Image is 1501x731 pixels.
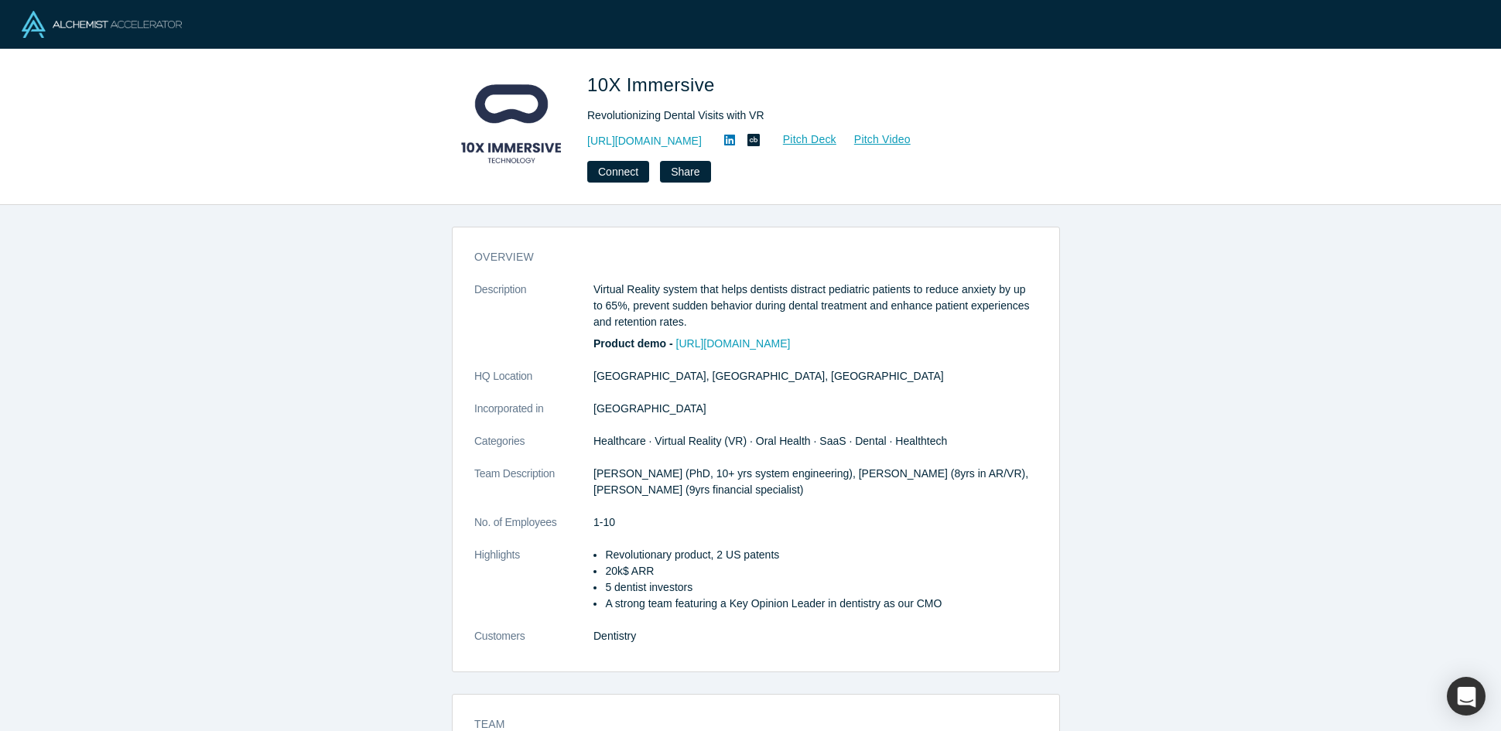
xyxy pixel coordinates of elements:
a: Pitch Deck [766,131,837,149]
dd: Dentistry [593,628,1038,644]
dd: 1-10 [593,514,1038,531]
h3: overview [474,249,1016,265]
a: Pitch Video [837,131,911,149]
dt: Team Description [474,466,593,514]
strong: Product demo - [593,337,673,350]
img: 10X Immersive's Logo [457,71,566,179]
dt: Customers [474,628,593,661]
li: 20k$ ARR [605,563,1038,579]
span: 10X Immersive [587,74,720,95]
a: [URL][DOMAIN_NAME] [676,337,791,350]
p: [PERSON_NAME] (PhD, 10+ yrs system engineering), [PERSON_NAME] (8yrs in AR/VR), [PERSON_NAME] (9y... [593,466,1038,498]
dt: Description [474,282,593,368]
span: Healthcare · Virtual Reality (VR) · Oral Health · SaaS · Dental · Healthtech [593,435,947,447]
p: Virtual Reality system that helps dentists distract pediatric patients to reduce anxiety by up to... [593,282,1038,330]
button: Share [660,161,710,183]
li: 5 dentist investors [605,579,1038,596]
dt: No. of Employees [474,514,593,547]
dt: Categories [474,433,593,466]
img: Alchemist Logo [22,11,182,38]
li: Revolutionary product, 2 US patents [605,547,1038,563]
dd: [GEOGRAPHIC_DATA] [593,401,1038,417]
a: [URL][DOMAIN_NAME] [587,133,702,149]
li: A strong team featuring a Key Opinion Leader in dentistry as our CMO [605,596,1038,612]
dd: [GEOGRAPHIC_DATA], [GEOGRAPHIC_DATA], [GEOGRAPHIC_DATA] [593,368,1038,384]
div: Revolutionizing Dental Visits with VR [587,108,1021,124]
dt: Incorporated in [474,401,593,433]
button: Connect [587,161,649,183]
dt: HQ Location [474,368,593,401]
dt: Highlights [474,547,593,628]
